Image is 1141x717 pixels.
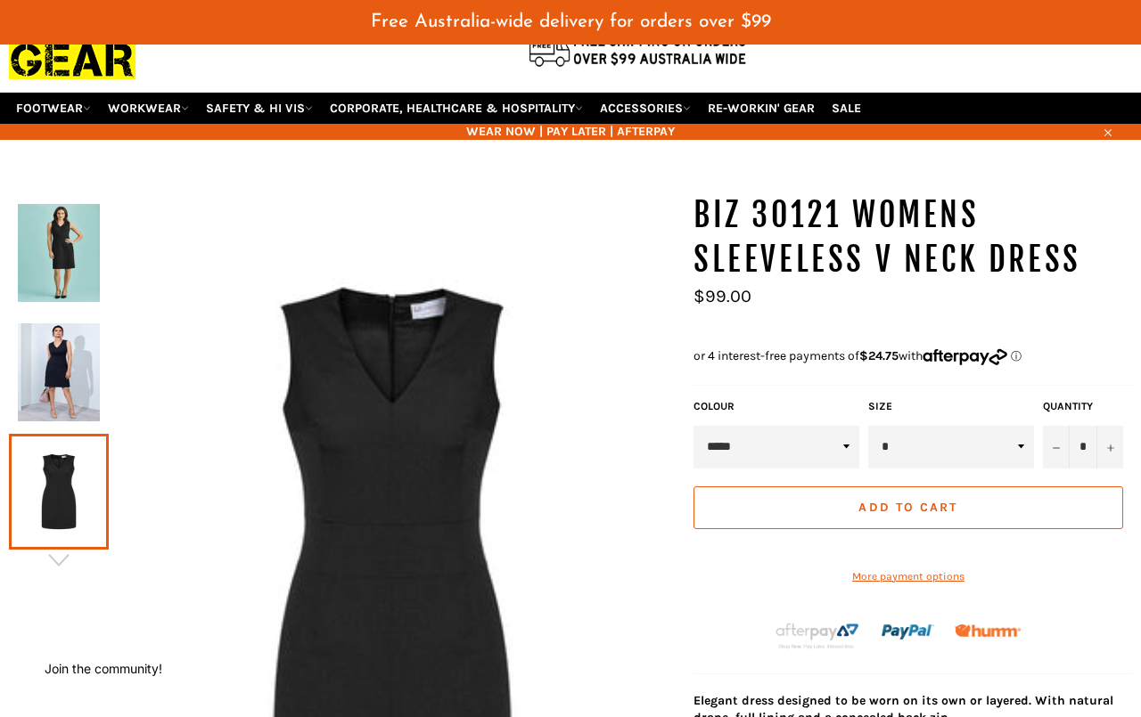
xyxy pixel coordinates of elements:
button: Add to Cart [694,486,1123,529]
a: ACCESSORIES [593,93,698,124]
a: SAFETY & HI VIS [199,93,320,124]
span: Free Australia-wide delivery for orders over $99 [371,12,771,31]
button: Increase item quantity by one [1096,426,1123,468]
a: SALE [825,93,868,124]
label: Size [868,399,1034,414]
label: COLOUR [694,399,859,414]
img: paypal.png [882,606,934,658]
a: More payment options [694,569,1123,584]
span: $99.00 [694,286,751,306]
span: Add to Cart [858,500,957,515]
button: Reduce item quantity by one [1043,426,1070,468]
img: Afterpay-Logo-on-dark-bg_large.png [774,621,861,651]
a: CORPORATE, HEALTHCARE & HOSPITALITY [323,93,590,124]
img: Humm_core_logo_RGB-01_300x60px_small_195d8312-4386-4de7-b182-0ef9b6303a37.png [955,624,1021,638]
h1: BIZ 30121 Womens Sleeveless V Neck Dress [694,193,1132,281]
a: RE-WORKIN' GEAR [701,93,822,124]
span: WEAR NOW | PAY LATER | AFTERPAY [9,123,1132,140]
button: Join the community! [45,661,162,676]
img: BIZ 30121 Womens Sleeveless V Neck Dress - Workin Gear [18,323,100,421]
img: BIZ 30121 Womens Sleeveless V Neck Dress - Workin Gear [18,204,100,302]
a: WORKWEAR [101,93,196,124]
img: Flat $9.95 shipping Australia wide [526,31,749,69]
a: FOOTWEAR [9,93,98,124]
label: Quantity [1043,399,1123,414]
